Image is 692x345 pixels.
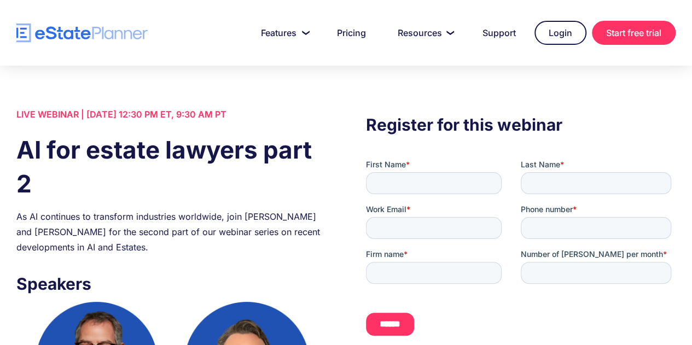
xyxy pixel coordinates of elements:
h1: AI for estate lawyers part 2 [16,133,326,201]
div: LIVE WEBINAR | [DATE] 12:30 PM ET, 9:30 AM PT [16,107,326,122]
div: As AI continues to transform industries worldwide, join [PERSON_NAME] and [PERSON_NAME] for the s... [16,209,326,255]
a: Resources [385,22,464,44]
a: home [16,24,148,43]
iframe: Form 0 [366,159,676,344]
h3: Speakers [16,271,326,296]
a: Pricing [324,22,379,44]
a: Support [469,22,529,44]
h3: Register for this webinar [366,112,676,137]
a: Start free trial [592,21,676,45]
a: Login [534,21,586,45]
a: Features [248,22,318,44]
